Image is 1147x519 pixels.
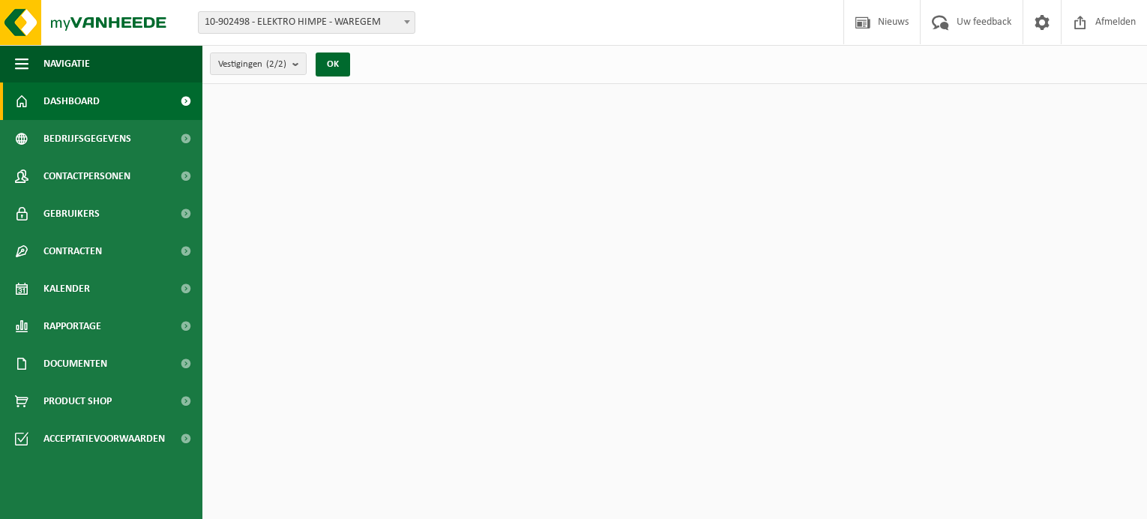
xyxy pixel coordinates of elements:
button: OK [316,52,350,76]
span: Navigatie [43,45,90,82]
span: Documenten [43,345,107,382]
span: Bedrijfsgegevens [43,120,131,157]
button: Vestigingen(2/2) [210,52,307,75]
span: Dashboard [43,82,100,120]
count: (2/2) [266,59,286,69]
span: Contracten [43,232,102,270]
span: Contactpersonen [43,157,130,195]
span: Product Shop [43,382,112,420]
span: Kalender [43,270,90,307]
span: Rapportage [43,307,101,345]
span: 10-902498 - ELEKTRO HIMPE - WAREGEM [199,12,415,33]
span: Vestigingen [218,53,286,76]
span: 10-902498 - ELEKTRO HIMPE - WAREGEM [198,11,415,34]
span: Acceptatievoorwaarden [43,420,165,457]
span: Gebruikers [43,195,100,232]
